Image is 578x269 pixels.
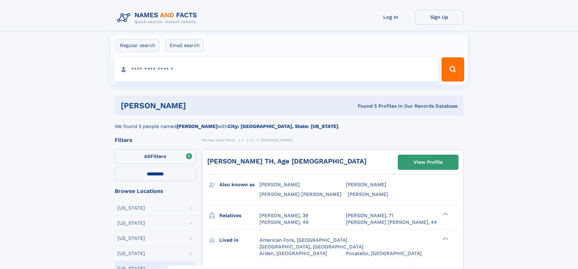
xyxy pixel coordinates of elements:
a: Sign Up [415,10,464,25]
a: I [242,136,244,144]
span: All [144,153,150,159]
b: [PERSON_NAME] [177,123,218,129]
h1: [PERSON_NAME] [121,102,272,109]
a: [PERSON_NAME], 49 [259,219,309,226]
button: Search Button [441,57,464,82]
a: View Profile [398,155,458,170]
div: Found 5 Profiles In Our Records Database [272,103,458,109]
div: [US_STATE] [117,206,145,210]
h3: Lived in [219,235,259,245]
b: City: [GEOGRAPHIC_DATA], State: [US_STATE] [228,123,338,129]
span: [PERSON_NAME] [261,138,293,142]
a: [PERSON_NAME] TH, Age [DEMOGRAPHIC_DATA] [207,157,367,165]
a: Iv [250,136,254,144]
span: I [242,138,244,142]
span: [PERSON_NAME] [259,182,300,187]
span: [PERSON_NAME] [PERSON_NAME] [259,191,342,197]
span: American Fork, [GEOGRAPHIC_DATA] [259,237,347,243]
a: [PERSON_NAME] [PERSON_NAME], 44 [346,219,437,226]
a: Log In [367,10,415,25]
span: [PERSON_NAME] [346,182,386,187]
input: search input [114,57,439,82]
span: [PERSON_NAME] [348,191,388,197]
a: [PERSON_NAME], 39 [259,212,308,219]
div: [US_STATE] [117,251,145,256]
img: Logo Names and Facts [115,10,202,26]
span: Iv [250,138,254,142]
div: Filters [115,137,196,143]
h3: Relatives [219,210,259,221]
a: Names and Facts [202,136,235,144]
div: ❯ [441,212,448,216]
span: [GEOGRAPHIC_DATA], [GEOGRAPHIC_DATA] [259,244,363,250]
div: [US_STATE] [117,221,145,226]
label: Email search [166,39,204,52]
div: View Profile [414,155,443,169]
label: Filters [115,150,196,164]
label: Regular search [116,39,159,52]
h3: Also known as [219,180,259,190]
span: Pocatello, [GEOGRAPHIC_DATA] [346,251,422,256]
div: Browse Locations [115,188,196,194]
div: We found 5 people named with . [115,116,464,130]
span: Arden, [GEOGRAPHIC_DATA] [259,251,327,256]
div: ❯ [441,237,448,240]
div: [US_STATE] [117,236,145,241]
a: [PERSON_NAME], 71 [346,212,393,219]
